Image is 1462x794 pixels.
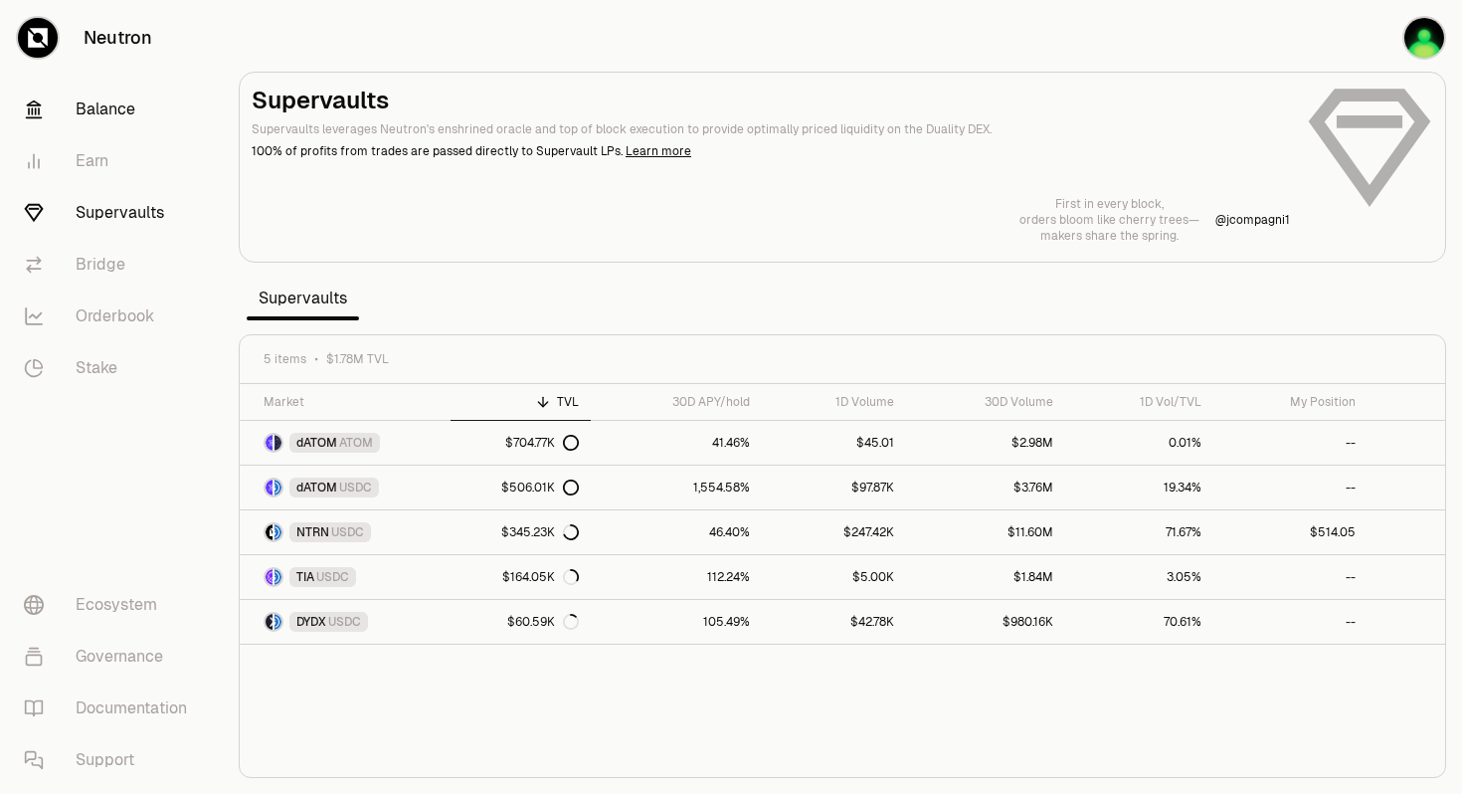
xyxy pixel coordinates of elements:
a: $5.00K [762,555,906,599]
a: 3.05% [1065,555,1214,599]
a: $247.42K [762,510,906,554]
div: $60.59K [507,614,579,630]
a: TIA LogoUSDC LogoTIAUSDC [240,555,451,599]
span: dATOM [296,480,337,496]
p: @ jcompagni1 [1215,212,1290,228]
a: 71.67% [1065,510,1214,554]
a: $1.84M [906,555,1064,599]
a: Supervaults [8,187,215,239]
p: Supervaults leverages Neutron's enshrined oracle and top of block execution to provide optimally ... [252,120,1290,138]
p: makers share the spring. [1019,228,1199,244]
img: orange ledger lille [1404,18,1444,58]
img: USDC Logo [274,614,281,630]
a: Balance [8,84,215,135]
a: 105.49% [591,600,762,644]
span: 5 items [264,351,306,367]
a: $45.01 [762,421,906,465]
img: USDC Logo [274,569,281,585]
div: Market [264,394,439,410]
span: $1.78M TVL [326,351,389,367]
a: $506.01K [451,466,591,509]
a: @jcompagni1 [1215,212,1290,228]
a: $97.87K [762,466,906,509]
img: ATOM Logo [274,435,281,451]
a: 0.01% [1065,421,1214,465]
span: USDC [339,480,372,496]
span: USDC [316,569,349,585]
img: TIA Logo [266,569,273,585]
a: 46.40% [591,510,762,554]
span: DYDX [296,614,326,630]
a: 1,554.58% [591,466,762,509]
a: 41.46% [591,421,762,465]
a: $980.16K [906,600,1064,644]
span: Supervaults [247,279,359,318]
a: Learn more [626,143,691,159]
a: DYDX LogoUSDC LogoDYDXUSDC [240,600,451,644]
div: 30D APY/hold [603,394,750,410]
p: orders bloom like cherry trees— [1019,212,1199,228]
a: Documentation [8,683,215,734]
div: $506.01K [501,480,579,496]
span: TIA [296,569,314,585]
a: -- [1213,600,1368,644]
a: -- [1213,466,1368,509]
a: $42.78K [762,600,906,644]
a: $345.23K [451,510,591,554]
p: 100% of profits from trades are passed directly to Supervault LPs. [252,142,1290,160]
span: USDC [328,614,361,630]
a: $164.05K [451,555,591,599]
a: -- [1213,555,1368,599]
a: NTRN LogoUSDC LogoNTRNUSDC [240,510,451,554]
a: Bridge [8,239,215,291]
a: Earn [8,135,215,187]
a: -- [1213,421,1368,465]
div: My Position [1225,394,1356,410]
a: Support [8,734,215,786]
a: First in every block,orders bloom like cherry trees—makers share the spring. [1019,196,1199,244]
span: NTRN [296,524,329,540]
a: $2.98M [906,421,1064,465]
a: 19.34% [1065,466,1214,509]
img: dATOM Logo [266,480,273,496]
span: USDC [331,524,364,540]
h2: Supervaults [252,85,1290,116]
img: USDC Logo [274,480,281,496]
a: dATOM LogoATOM LogodATOMATOM [240,421,451,465]
div: $345.23K [501,524,579,540]
a: Orderbook [8,291,215,342]
div: 30D Volume [918,394,1052,410]
span: dATOM [296,435,337,451]
div: 1D Vol/TVL [1077,394,1202,410]
span: ATOM [339,435,373,451]
a: Ecosystem [8,579,215,631]
a: Stake [8,342,215,394]
a: Governance [8,631,215,683]
img: USDC Logo [274,524,281,540]
p: First in every block, [1019,196,1199,212]
img: DYDX Logo [266,614,273,630]
a: $11.60M [906,510,1064,554]
a: dATOM LogoUSDC LogodATOMUSDC [240,466,451,509]
img: NTRN Logo [266,524,273,540]
a: $3.76M [906,466,1064,509]
a: $514.05 [1213,510,1368,554]
div: 1D Volume [774,394,894,410]
div: TVL [462,394,579,410]
a: 112.24% [591,555,762,599]
img: dATOM Logo [266,435,273,451]
div: $704.77K [505,435,579,451]
a: 70.61% [1065,600,1214,644]
a: $704.77K [451,421,591,465]
a: $60.59K [451,600,591,644]
div: $164.05K [502,569,579,585]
